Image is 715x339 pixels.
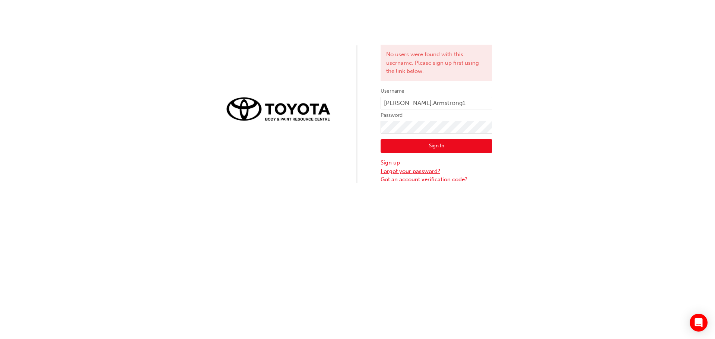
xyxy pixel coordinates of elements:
a: Got an account verification code? [381,175,492,184]
button: Sign In [381,139,492,153]
a: Forgot your password? [381,167,492,176]
div: Open Intercom Messenger [690,314,708,332]
label: Password [381,111,492,120]
a: Sign up [381,159,492,167]
img: Trak [223,93,334,124]
label: Username [381,87,492,96]
input: Username [381,97,492,109]
div: No users were found with this username. Please sign up first using the link below. [381,45,492,81]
